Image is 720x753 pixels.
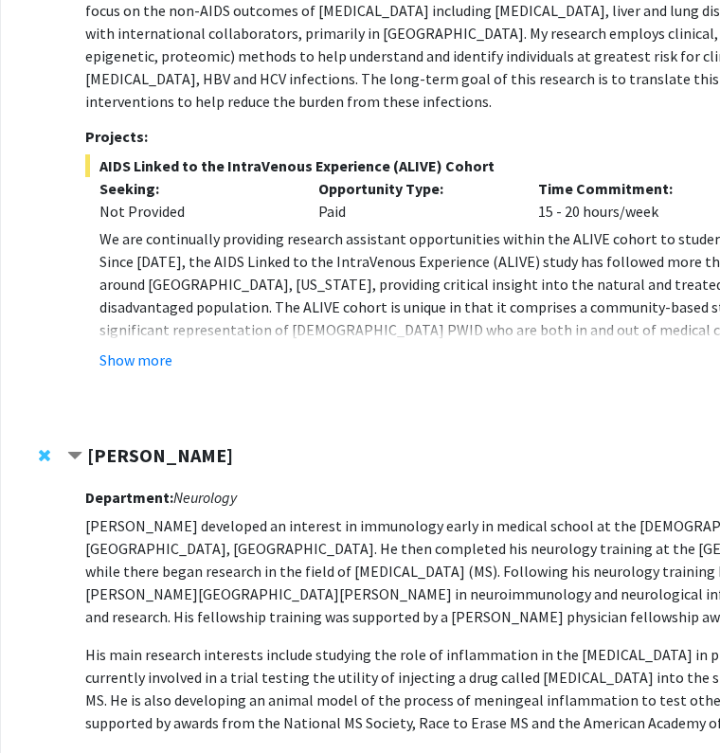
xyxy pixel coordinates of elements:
div: Paid [304,177,524,223]
iframe: Chat [14,668,81,739]
i: Neurology [173,488,237,507]
strong: [PERSON_NAME] [87,443,233,467]
span: Remove Pavan Bhargava from bookmarks [39,448,50,463]
span: Contract Pavan Bhargava Bookmark [67,449,82,464]
strong: Department: [85,488,173,507]
button: Show more [99,349,172,371]
strong: Projects: [85,127,148,146]
div: Not Provided [99,200,291,223]
p: Seeking: [99,177,291,200]
p: Opportunity Type: [318,177,510,200]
